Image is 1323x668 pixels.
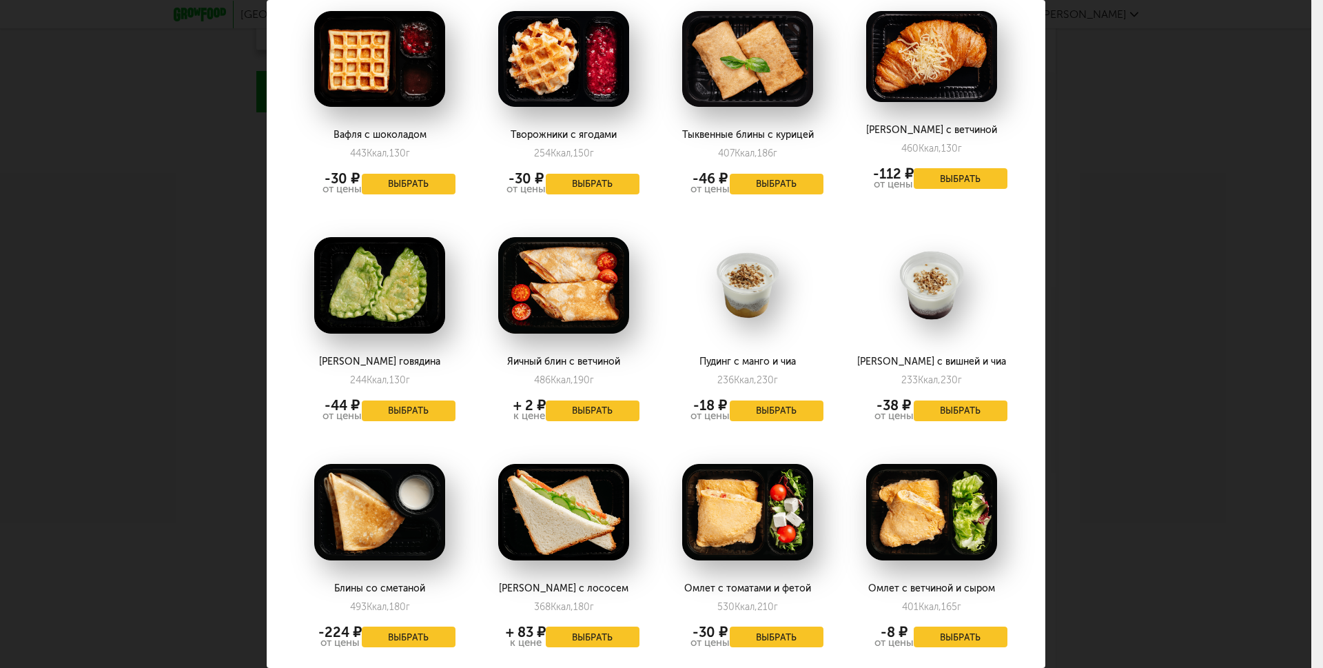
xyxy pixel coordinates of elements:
[534,601,594,613] div: 368 180
[304,583,455,594] div: Блины со сметаной
[773,148,777,159] span: г
[730,401,823,421] button: Выбрать
[546,627,639,647] button: Выбрать
[873,179,914,190] div: от цены
[672,130,823,141] div: Тыквенные блины с курицей
[322,173,362,184] div: -30 ₽
[406,374,410,386] span: г
[304,130,455,141] div: Вафля с шоколадом
[914,168,1007,189] button: Выбрать
[957,601,961,613] span: г
[488,130,639,141] div: Творожники с ягодами
[513,400,546,411] div: + 2 ₽
[350,374,410,386] div: 244 130
[874,638,914,648] div: от цены
[718,148,777,159] div: 407 186
[874,411,914,421] div: от цены
[506,184,546,194] div: от цены
[590,601,594,613] span: г
[498,11,629,108] img: big_DXgXecFN6gWiqhAW.png
[690,627,730,638] div: -30 ₽
[488,356,639,367] div: Яичный блин с ветчиной
[690,400,730,411] div: -18 ₽
[690,411,730,421] div: от цены
[362,627,455,647] button: Выбрать
[322,184,362,194] div: от цены
[534,374,594,386] div: 486 190
[406,601,410,613] span: г
[682,11,813,108] img: big_lB48OOUR306Ub57G.png
[314,11,445,108] img: big_Mmly1jkEHxlyqn68.png
[866,464,997,560] img: big_tjK7y1X4dDpU5p2h.png
[856,125,1007,136] div: [PERSON_NAME] с ветчиной
[690,638,730,648] div: от цены
[546,401,639,421] button: Выбрать
[734,374,757,386] span: Ккал,
[322,400,362,411] div: -44 ₽
[506,627,546,638] div: + 83 ₽
[717,601,778,613] div: 530 210
[322,411,362,421] div: от цены
[590,148,594,159] span: г
[304,356,455,367] div: [PERSON_NAME] говядина
[362,174,455,194] button: Выбрать
[672,356,823,367] div: Пудинг с манго и чиа
[546,174,639,194] button: Выбрать
[350,601,410,613] div: 493 180
[874,627,914,638] div: -8 ₽
[551,374,573,386] span: Ккал,
[874,400,914,411] div: -38 ₽
[318,627,362,638] div: -224 ₽
[918,374,941,386] span: Ккал,
[362,401,455,421] button: Выбрать
[958,143,962,154] span: г
[314,237,445,334] img: big_i3vRGv5TYrBXznEe.png
[367,148,389,159] span: Ккал,
[774,374,778,386] span: г
[682,464,813,560] img: big_fFqb95ucnSQWj5F6.png
[590,374,594,386] span: г
[902,601,961,613] div: 401 165
[919,601,941,613] span: Ккал,
[367,374,389,386] span: Ккал,
[856,356,1007,367] div: [PERSON_NAME] с вишней и чиа
[506,638,546,648] div: к цене
[551,601,573,613] span: Ккал,
[498,237,629,334] img: big_JjXNqOERWp5B8guJ.png
[735,148,757,159] span: Ккал,
[367,601,389,613] span: Ккал,
[690,184,730,194] div: от цены
[774,601,778,613] span: г
[350,148,410,159] div: 443 130
[958,374,962,386] span: г
[513,411,546,421] div: к цене
[901,143,962,154] div: 460 130
[672,583,823,594] div: Омлет с томатами и фетой
[901,374,962,386] div: 233 230
[735,601,757,613] span: Ккал,
[914,627,1007,647] button: Выбрать
[314,464,445,560] img: big_BwNE3yj6GYf3rC6l.png
[551,148,573,159] span: Ккал,
[406,148,410,159] span: г
[488,583,639,594] div: [PERSON_NAME] с лососем
[690,173,730,184] div: -46 ₽
[717,374,778,386] div: 236 230
[318,638,362,648] div: от цены
[506,173,546,184] div: -30 ₽
[919,143,941,154] span: Ккал,
[856,583,1007,594] div: Омлет с ветчиной и сыром
[873,168,914,179] div: -112 ₽
[866,237,997,334] img: big_8FiWvOwLywH0yZ5V.png
[534,148,594,159] div: 254 150
[914,401,1007,421] button: Выбрать
[682,237,813,334] img: big_NHUUWqgPy778Nj6i.png
[866,11,997,102] img: big_14ELlZKmpzvjkNI9.png
[730,627,823,647] button: Выбрать
[730,174,823,194] button: Выбрать
[498,464,629,560] img: big_SCbrZjXibeTYXQUn.png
